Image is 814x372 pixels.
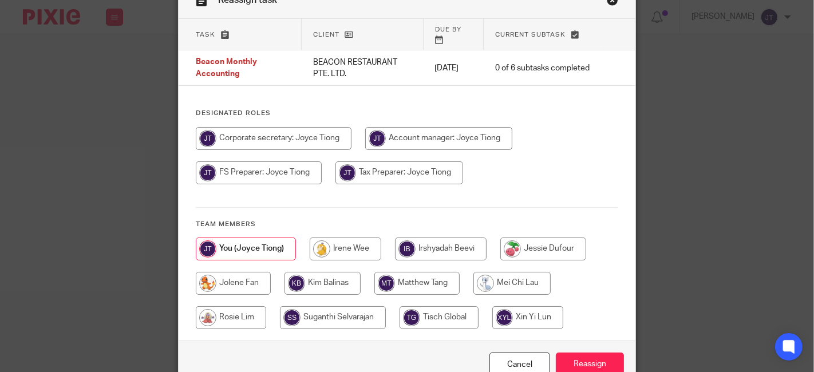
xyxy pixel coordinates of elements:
[196,58,257,78] span: Beacon Monthly Accounting
[435,26,461,33] span: Due by
[313,57,412,80] p: BEACON RESTAURANT PTE. LTD.
[196,220,618,229] h4: Team members
[313,31,339,38] span: Client
[484,50,601,86] td: 0 of 6 subtasks completed
[434,62,472,74] p: [DATE]
[495,31,566,38] span: Current subtask
[196,109,618,118] h4: Designated Roles
[196,31,215,38] span: Task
